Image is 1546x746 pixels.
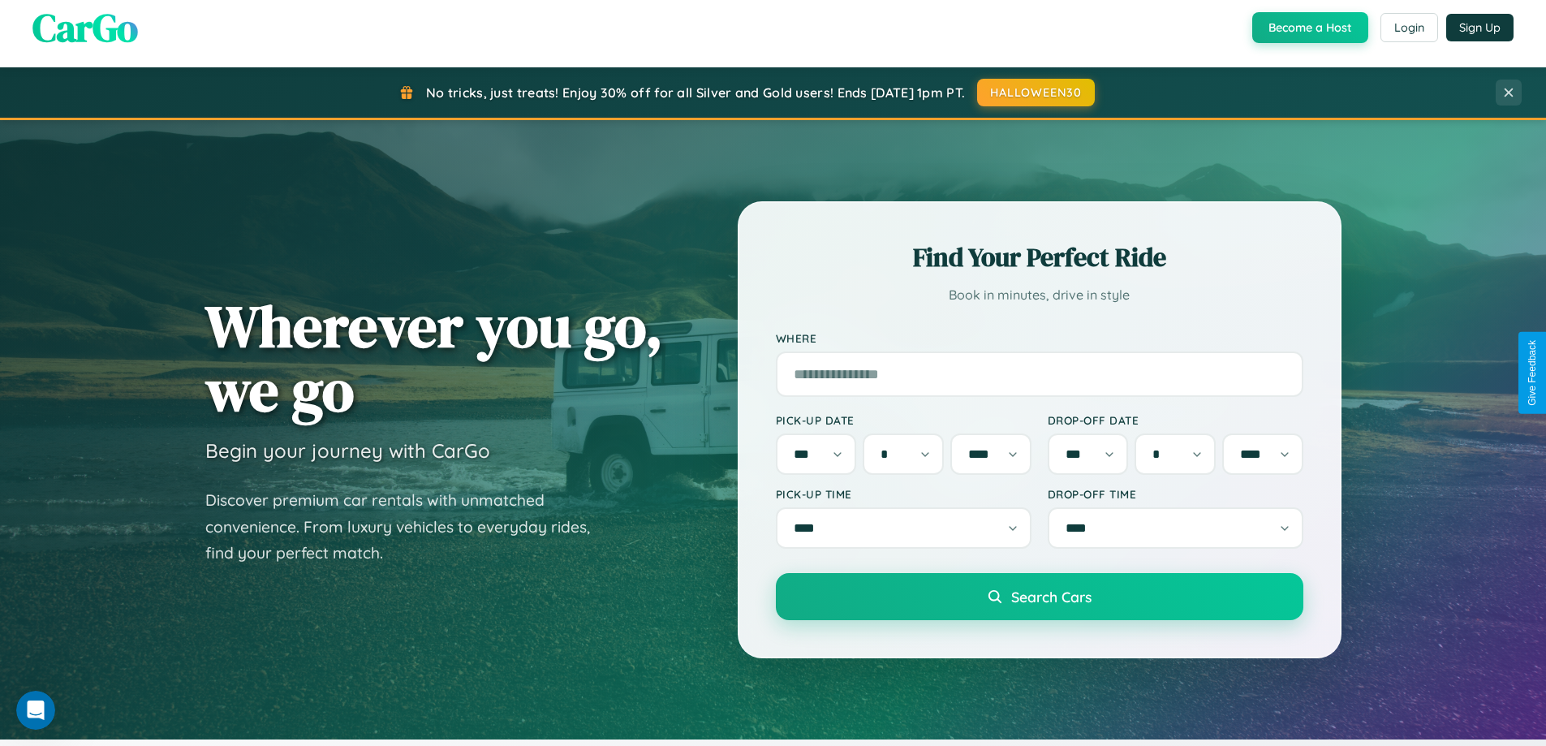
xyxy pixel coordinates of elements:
h1: Wherever you go, we go [205,294,663,422]
button: Become a Host [1252,12,1368,43]
span: Search Cars [1011,588,1092,606]
button: Search Cars [776,573,1303,620]
span: No tricks, just treats! Enjoy 30% off for all Silver and Gold users! Ends [DATE] 1pm PT. [426,84,965,101]
label: Drop-off Date [1048,413,1303,427]
button: HALLOWEEN30 [977,79,1095,106]
div: Give Feedback [1527,340,1538,406]
label: Pick-up Date [776,413,1031,427]
p: Book in minutes, drive in style [776,283,1303,307]
label: Pick-up Time [776,487,1031,501]
iframe: Intercom live chat [16,691,55,730]
h2: Find Your Perfect Ride [776,239,1303,275]
p: Discover premium car rentals with unmatched convenience. From luxury vehicles to everyday rides, ... [205,487,611,567]
h3: Begin your journey with CarGo [205,438,490,463]
label: Where [776,331,1303,345]
label: Drop-off Time [1048,487,1303,501]
button: Login [1380,13,1438,42]
button: Sign Up [1446,14,1514,41]
span: CarGo [32,1,138,54]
